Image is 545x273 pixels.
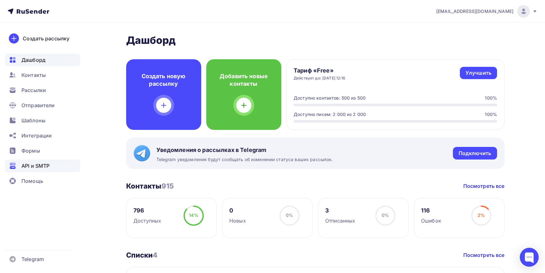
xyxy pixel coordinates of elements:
div: 3 [325,207,355,214]
h4: Создать новую рассылку [136,73,191,88]
span: 4 [153,251,157,259]
span: Отправители [21,102,55,109]
h3: Списки [126,251,158,259]
span: Уведомления о рассылках в Telegram [156,146,333,154]
span: API и SMTP [21,162,50,170]
div: Ошибок [421,217,441,224]
h3: Контакты [126,182,174,190]
a: Посмотреть все [463,251,505,259]
a: Рассылки [5,84,80,96]
a: Посмотреть все [463,182,505,190]
div: Новых [229,217,246,224]
span: Формы [21,147,40,154]
div: 0 [229,207,246,214]
span: Интеграции [21,132,52,139]
span: Telegram [21,255,44,263]
a: Контакты [5,69,80,81]
a: Формы [5,144,80,157]
a: [EMAIL_ADDRESS][DOMAIN_NAME] [436,5,537,18]
a: Отправители [5,99,80,112]
span: Контакты [21,71,46,79]
span: 0% [382,212,389,218]
span: 2% [478,212,485,218]
span: 14% [189,212,198,218]
div: 100% [485,111,497,118]
h4: Тариф «Free» [294,67,346,74]
span: 915 [161,182,174,190]
span: 0% [286,212,293,218]
span: Дашборд [21,56,45,64]
div: Доступных [133,217,161,224]
span: Шаблоны [21,117,45,124]
div: Подключить [459,150,491,157]
span: Рассылки [21,86,46,94]
a: Дашборд [5,54,80,66]
div: Доступно контактов: 500 из 500 [294,95,366,101]
div: Доступно писем: 2 000 из 2 000 [294,111,366,118]
div: 796 [133,207,161,214]
a: Шаблоны [5,114,80,127]
h4: Добавить новые контакты [216,73,271,88]
div: 100% [485,95,497,101]
div: Создать рассылку [23,35,69,42]
div: Улучшить [466,69,491,77]
div: Действует до: [DATE] 12:16 [294,76,346,81]
div: 116 [421,207,441,214]
div: Отписанных [325,217,355,224]
span: Помощь [21,177,43,185]
span: Telegram уведомления будут сообщать об изменении статуса ваших рассылок. [156,156,333,163]
h2: Дашборд [126,34,505,47]
span: [EMAIL_ADDRESS][DOMAIN_NAME] [436,8,513,15]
